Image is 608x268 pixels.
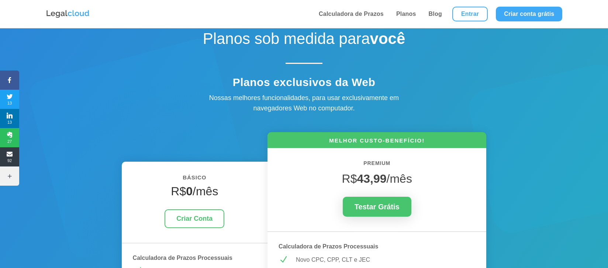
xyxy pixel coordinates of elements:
strong: Calculadora de Prazos Processuais [133,255,232,261]
a: Criar Conta [165,209,224,228]
h4: Planos exclusivos da Web [175,76,433,93]
strong: 43,99 [357,172,386,185]
a: Entrar [452,7,488,21]
h6: PREMIUM [279,159,475,172]
span: R$ /mês [342,172,412,185]
strong: você [370,30,405,47]
h1: Planos sob medida para [175,30,433,52]
a: Criar conta grátis [496,7,562,21]
strong: Calculadora de Prazos Processuais [279,243,378,250]
strong: 0 [186,185,193,198]
h4: R$ /mês [133,184,257,202]
h6: BÁSICO [133,173,257,186]
h6: MELHOR CUSTO-BENEFÍCIO! [267,137,486,148]
span: N [279,255,288,264]
p: Novo CPC, CPP, CLT e JEC [296,255,475,265]
img: Logo da Legalcloud [46,9,90,19]
div: Nossas melhores funcionalidades, para usar exclusivamente em navegadores Web no computador. [193,93,415,114]
a: Testar Grátis [343,197,411,217]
